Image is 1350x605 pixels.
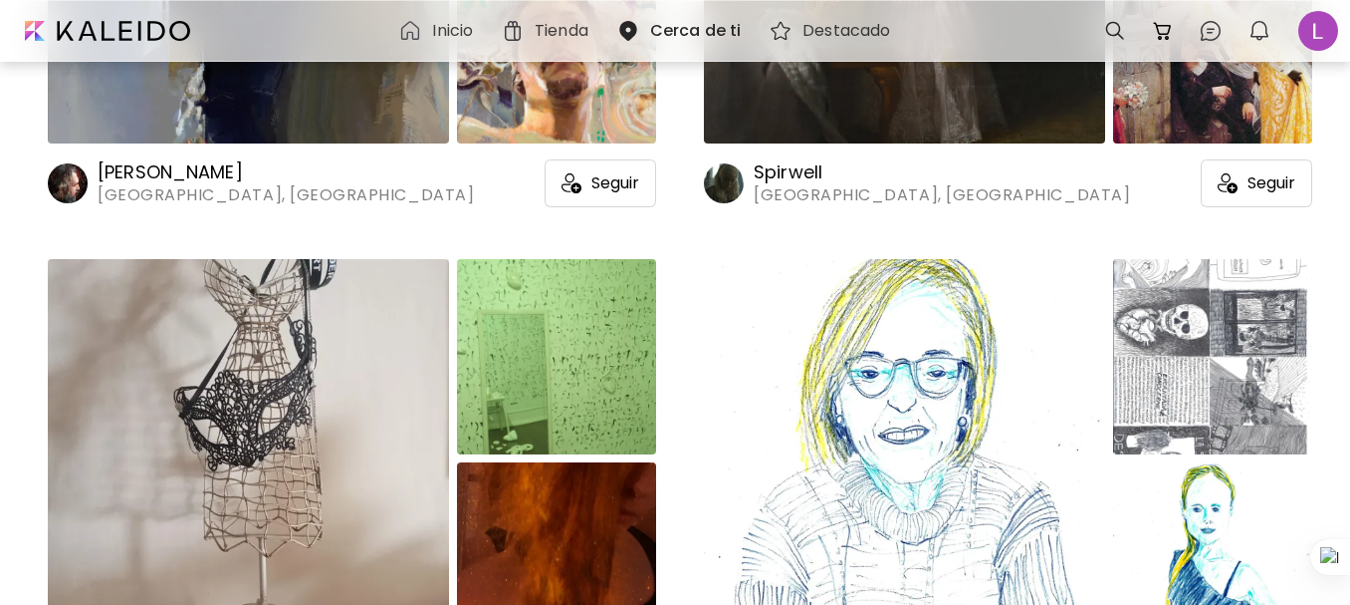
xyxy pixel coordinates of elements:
a: Inicio [398,19,481,43]
a: Cerca de ti [616,19,749,43]
img: icon [1218,173,1237,193]
a: Tienda [501,19,596,43]
button: bellIcon [1242,14,1276,48]
h6: [PERSON_NAME] [98,160,474,184]
img: icon [562,173,581,193]
img: cart [1151,19,1175,43]
div: Seguir [545,159,656,207]
span: Seguir [591,173,639,193]
h6: Cerca de ti [650,23,741,39]
span: [GEOGRAPHIC_DATA], [GEOGRAPHIC_DATA] [754,184,1130,206]
h6: Inicio [432,23,473,39]
a: Destacado [769,19,898,43]
img: https://cdn.kaleido.art/CDN/Artwork/52475/Thumbnail/medium.webp?updated=242320 [457,259,656,454]
span: [GEOGRAPHIC_DATA], [GEOGRAPHIC_DATA] [98,184,474,206]
h6: Destacado [802,23,890,39]
h6: Spirwell [754,160,1130,184]
img: chatIcon [1199,19,1223,43]
img: bellIcon [1247,19,1271,43]
img: https://cdn.kaleido.art/CDN/Artwork/19690/Thumbnail/medium.webp?updated=94166 [1113,259,1312,454]
h6: Tienda [535,23,588,39]
div: Seguir [1201,159,1312,207]
span: Seguir [1247,173,1295,193]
